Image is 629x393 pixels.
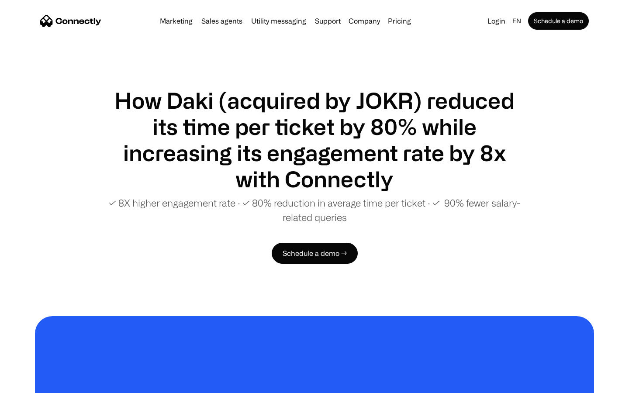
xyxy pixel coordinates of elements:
[272,243,358,264] a: Schedule a demo →
[248,17,310,24] a: Utility messaging
[105,196,524,224] p: ✓ 8X higher engagement rate ∙ ✓ 80% reduction in average time per ticket ∙ ✓ 90% fewer salary-rel...
[528,12,589,30] a: Schedule a demo
[198,17,246,24] a: Sales agents
[105,87,524,192] h1: How Daki (acquired by JOKR) reduced its time per ticket by 80% while increasing its engagement ra...
[17,378,52,390] ul: Language list
[512,15,521,27] div: en
[484,15,509,27] a: Login
[156,17,196,24] a: Marketing
[9,377,52,390] aside: Language selected: English
[384,17,415,24] a: Pricing
[311,17,344,24] a: Support
[349,15,380,27] div: Company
